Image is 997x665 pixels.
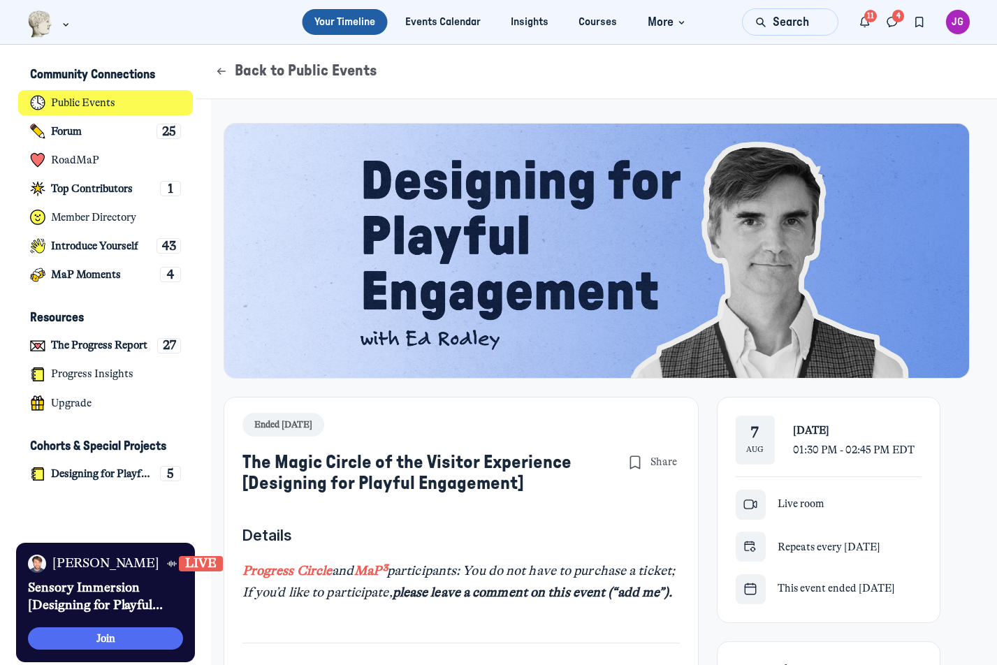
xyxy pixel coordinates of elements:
a: Events Calendar [393,9,493,35]
img: Museums as Progress logo [27,10,53,38]
span: 01:30 PM - 02:45 PM EDT [793,444,915,456]
a: Top Contributors1 [18,176,194,202]
button: Cohorts & Special ProjectsCollapse space [18,434,194,458]
button: More [635,9,694,35]
h4: RoadMaP [51,154,99,167]
em: and [332,563,354,578]
a: RoadMaP [18,147,194,173]
span: Live room [778,497,824,512]
div: Aug [746,444,764,455]
div: 5 [160,466,181,481]
a: MaP Moments4 [18,262,194,288]
h4: Member Directory [51,211,136,224]
a: Courses [567,9,630,35]
h5: Details [242,525,680,546]
h4: Top Contributors [51,182,133,196]
a: Insights [499,9,561,35]
button: Search [742,8,838,36]
span: This event ended [DATE] [778,581,895,597]
div: 7 [751,424,759,442]
a: Forum25 [18,119,194,145]
a: MaP³ [354,563,387,578]
h4: Upgrade [51,397,92,410]
span: Share [650,455,677,470]
a: Introduce Yourself43 [18,233,194,259]
a: Public Events [18,90,194,116]
h4: Progress Insights [51,367,133,381]
button: Bookmarks [905,8,933,36]
a: Designing for Playful Engagement5 [18,461,194,487]
button: Share [647,452,680,473]
em: please leave a comment on this event (“add me”). [393,585,673,600]
div: 1 [160,181,181,196]
p: Sensory Immersion [Designing for Playful Engagement] [28,579,182,615]
p: [PERSON_NAME] [52,556,159,571]
span: [DATE] [793,424,829,437]
h1: The Magic Circle of the Visitor Experience [Designing for Playful Engagement] [242,452,625,494]
h3: Resources [30,310,84,326]
a: Upgrade [18,390,194,416]
header: Page Header [196,45,997,99]
h3: Cohorts & Special Projects [30,439,166,454]
span: Repeats every [DATE] [778,541,880,553]
span: Live [185,559,217,568]
button: Bookmarks [625,452,646,473]
span: More [648,13,689,31]
div: 4 [160,267,181,282]
button: Back to Public Events [214,61,377,82]
h4: Introduce Yourself [51,240,138,253]
h4: MaP Moments [51,268,121,282]
h4: The Progress Report [51,339,147,352]
div: 27 [157,338,181,353]
a: Progress Insights [18,361,194,387]
h3: Community Connections [30,67,155,82]
a: Your Timeline [303,9,388,35]
button: Notifications [852,8,879,36]
button: Join [28,627,182,650]
h4: Forum [51,125,82,138]
em: participants: You do not have to purchase a ticket; If you’d like to participate, [242,563,675,599]
a: The Progress Report27 [18,332,194,358]
h4: Designing for Playful Engagement [51,467,154,481]
div: JG [946,10,970,34]
button: User menu options [946,10,970,34]
a: Progress Circle [242,563,333,578]
button: Direct messages [879,8,906,36]
span: Ended [DATE] [254,418,312,430]
div: 43 [157,238,181,254]
button: Museums as Progress logo [27,9,73,39]
div: 25 [157,124,181,139]
button: ResourcesCollapse space [18,306,194,330]
a: Member Directory [18,205,194,231]
h4: Public Events [51,96,115,110]
button: Community ConnectionsCollapse space [18,63,194,87]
